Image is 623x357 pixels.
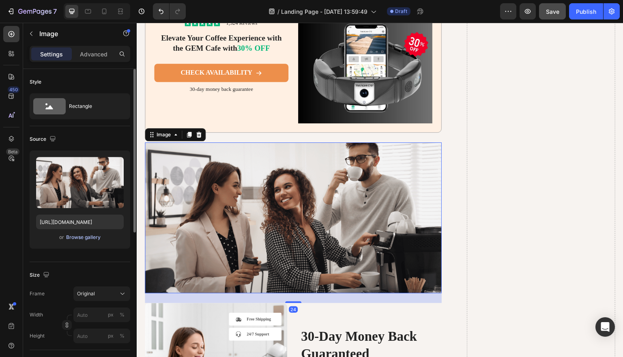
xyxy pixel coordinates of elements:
[53,6,57,16] p: 7
[108,311,114,318] div: px
[59,232,64,242] span: or
[120,332,125,340] div: %
[30,270,51,281] div: Size
[281,7,367,16] span: Landing Page - [DATE] 13:59:49
[39,29,108,39] p: Image
[163,304,305,341] h2: 30-Day Money Back Guaranteed
[17,10,152,31] h2: Elevate Your Coffee Experience with the GEM Cafe with
[18,63,151,70] p: 30-day money back guarantee
[73,286,130,301] button: Original
[117,331,127,341] button: px
[120,311,125,318] div: %
[40,50,63,58] p: Settings
[110,294,134,299] p: Free Shipping
[77,290,95,297] span: Original
[101,21,133,30] span: 30% OFF
[395,8,407,15] span: Draft
[576,7,596,16] div: Publish
[17,41,152,59] a: CHECK AVAILABILITY
[36,157,124,208] img: preview-image
[546,8,559,15] span: Save
[80,50,107,58] p: Advanced
[36,215,124,229] input: https://example.com/image.jpg
[569,3,603,19] button: Publish
[30,134,58,145] div: Source
[30,311,43,318] label: Width
[137,23,623,357] iframe: Design area
[73,308,130,322] input: px%
[539,3,566,19] button: Save
[110,309,132,314] p: 24/7 Support
[6,148,19,155] div: Beta
[69,97,118,116] div: Rectangle
[18,108,36,116] div: Image
[117,310,127,320] button: px
[3,3,60,19] button: 7
[30,290,45,297] label: Frame
[30,332,45,340] label: Height
[73,329,130,343] input: px%
[153,3,186,19] div: Undo/Redo
[108,332,114,340] div: px
[595,317,615,337] div: Open Intercom Messenger
[30,78,41,86] div: Style
[152,284,161,290] div: 24
[106,310,116,320] button: %
[44,46,116,54] p: CHECK AVAILABILITY
[66,233,101,241] button: Browse gallery
[8,120,305,271] img: gempages_569480147728598037-9dc42452-6297-4114-a1e7-6bec9a4bc0a4.png
[8,86,19,93] div: 450
[106,331,116,341] button: %
[277,7,279,16] span: /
